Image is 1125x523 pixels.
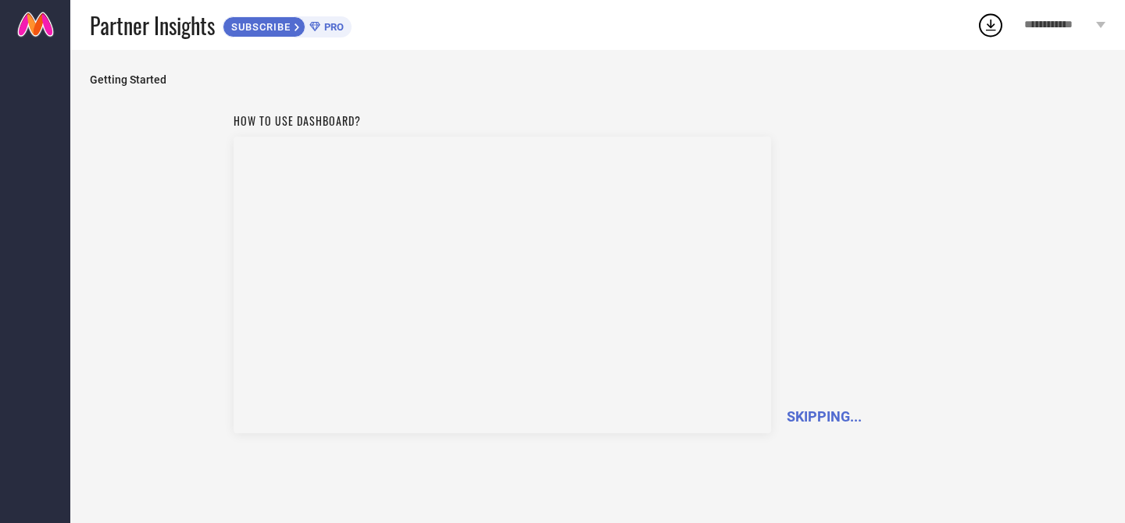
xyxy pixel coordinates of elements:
span: Getting Started [90,73,1105,86]
div: Open download list [977,11,1005,39]
iframe: Workspace Section [234,137,771,433]
a: SUBSCRIBEPRO [223,12,352,37]
span: PRO [320,21,344,33]
span: Partner Insights [90,9,215,41]
span: SUBSCRIBE [223,21,295,33]
span: SKIPPING... [787,408,862,425]
h1: How to use dashboard? [234,112,771,129]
